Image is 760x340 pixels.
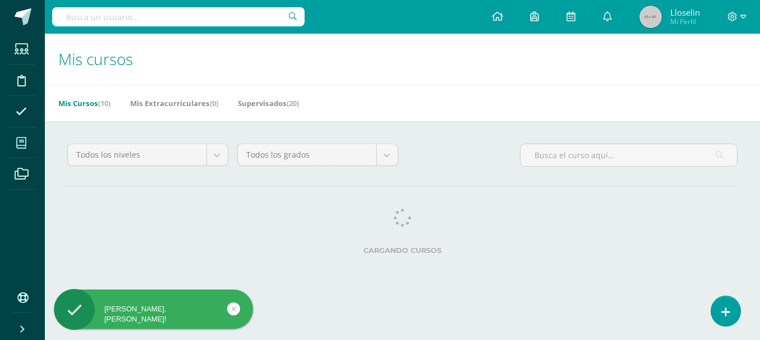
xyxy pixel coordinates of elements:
img: 45x45 [639,6,662,28]
span: (0) [210,98,218,108]
span: Lloselin [670,7,700,18]
span: Todos los grados [246,144,368,166]
span: Todos los niveles [76,144,198,166]
label: Cargando cursos [67,246,738,255]
a: Supervisados(20) [238,94,299,112]
a: Todos los grados [238,144,398,166]
span: Mi Perfil [670,17,700,26]
input: Busca un usuario... [52,7,305,26]
span: (20) [287,98,299,108]
div: [PERSON_NAME], [PERSON_NAME]! [54,304,253,324]
a: Mis Extracurriculares(0) [130,94,218,112]
a: Todos los niveles [68,144,228,166]
a: Mis Cursos(10) [58,94,110,112]
input: Busca el curso aquí... [521,144,737,166]
span: (10) [98,98,110,108]
span: Mis cursos [58,48,133,70]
